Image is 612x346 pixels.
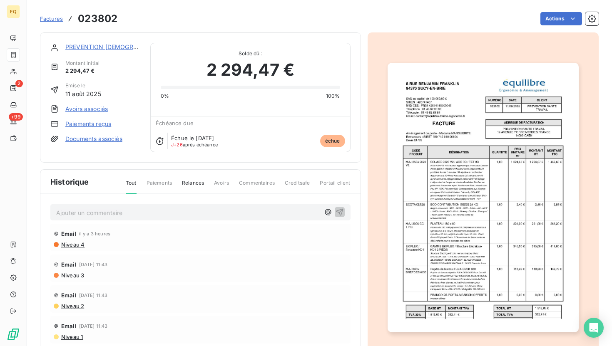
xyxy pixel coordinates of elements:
[65,120,111,128] a: Paiements reçus
[584,318,604,338] div: Open Intercom Messenger
[214,179,229,193] span: Avoirs
[61,323,77,329] span: Email
[161,92,169,100] span: 0%
[320,179,350,193] span: Portail client
[388,63,579,333] img: invoice_thumbnail
[61,261,77,268] span: Email
[182,179,204,193] span: Relances
[79,231,110,236] span: il y a 3 heures
[60,303,84,309] span: Niveau 2
[206,57,295,82] span: 2 294,47 €
[65,105,108,113] a: Avoirs associés
[540,12,582,25] button: Actions
[326,92,340,100] span: 100%
[126,179,137,194] span: Tout
[171,142,218,147] span: après échéance
[7,5,20,18] div: EQ
[60,272,84,279] span: Niveau 3
[156,120,194,126] span: Échéance due
[15,80,23,87] span: 2
[60,334,83,340] span: Niveau 1
[50,176,89,188] span: Historique
[171,135,214,141] span: Échue le [DATE]
[40,15,63,22] span: Factures
[239,179,275,193] span: Commentaires
[161,50,340,57] span: Solde dû :
[61,230,77,237] span: Email
[7,328,20,341] img: Logo LeanPay
[65,67,100,75] span: 2 294,47 €
[79,262,108,267] span: [DATE] 11:43
[65,89,101,98] span: 11 août 2025
[65,43,198,50] a: PREVENTION [DEMOGRAPHIC_DATA] TRAVAIL
[320,135,345,147] span: échue
[65,135,122,143] a: Documents associés
[285,179,310,193] span: Creditsafe
[65,59,100,67] span: Montant initial
[9,113,23,121] span: +99
[171,142,183,148] span: J+26
[78,11,117,26] h3: 023802
[79,324,108,329] span: [DATE] 11:43
[79,293,108,298] span: [DATE] 11:43
[60,241,85,248] span: Niveau 4
[40,15,63,23] a: Factures
[65,82,101,89] span: Émise le
[61,292,77,299] span: Email
[147,179,172,193] span: Paiements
